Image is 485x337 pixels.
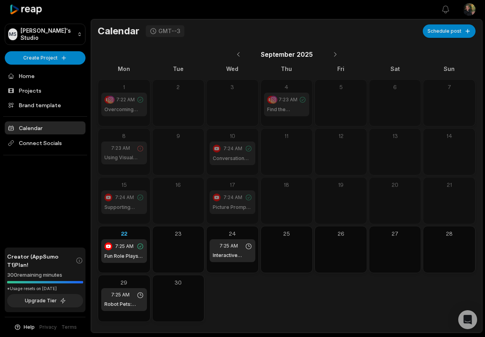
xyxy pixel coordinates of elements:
[7,252,76,269] span: Creator (AppSumo T1) Plan!
[206,65,259,73] div: Wed
[8,28,17,40] div: MS
[24,324,35,331] span: Help
[104,204,144,211] h1: Supporting Thinkers in Speaking Lessons
[210,181,255,189] div: 17
[61,324,77,331] a: Terms
[156,83,201,91] div: 2
[267,106,307,113] h1: Find the Differences: Game for Fluency
[423,24,476,38] button: Schedule post
[318,132,364,140] div: 12
[369,65,422,73] div: Sat
[101,83,147,91] div: 1
[104,154,144,161] h1: Using Visual Prompts Effectively
[111,291,130,298] span: 7:25 AM
[219,242,238,249] span: 7:25 AM
[458,310,477,329] div: Open Intercom Messenger
[426,132,472,140] div: 14
[264,83,310,91] div: 4
[318,181,364,189] div: 19
[223,145,242,152] span: 7:24 AM
[279,96,297,103] span: 7:23 AM
[213,155,252,162] h1: Conversation Spinner Game for ESL
[423,65,476,73] div: Sun
[372,132,418,140] div: 13
[156,132,201,140] div: 9
[158,28,180,35] div: GMT--3
[39,324,57,331] a: Privacy
[7,286,83,292] div: *Usage resets on [DATE]
[261,50,313,59] span: September 2025
[264,132,310,140] div: 11
[314,65,367,73] div: Fri
[101,181,147,189] div: 15
[372,83,418,91] div: 6
[152,65,205,73] div: Tue
[426,181,472,189] div: 21
[104,253,144,260] h1: Fun Role Plays for A1 and A2 Learners
[260,65,313,73] div: Thu
[5,69,85,82] a: Home
[116,96,135,103] span: 7:22 AM
[115,243,134,250] span: 7:25 AM
[210,132,255,140] div: 10
[5,121,85,134] a: Calendar
[5,84,85,97] a: Projects
[426,83,472,91] div: 7
[5,51,85,65] button: Create Project
[213,252,252,259] h1: Interactive Activities for Thinkers
[104,106,144,113] h1: Overcoming Fear in Nervous Students
[101,229,147,238] div: 22
[20,27,74,41] p: [PERSON_NAME]'s Studio
[7,294,83,307] button: Upgrade Tier
[14,324,35,331] button: Help
[111,145,130,152] span: 7:23 AM
[115,194,134,201] span: 7:24 AM
[101,278,147,287] div: 29
[372,181,418,189] div: 20
[101,132,147,140] div: 8
[210,83,255,91] div: 3
[210,229,255,238] div: 24
[104,301,144,308] h1: Robot Pets: Engaging Speaking Lesson
[156,181,201,189] div: 16
[223,194,242,201] span: 7:24 AM
[5,136,85,150] span: Connect Socials
[7,271,83,279] div: 300 remaining minutes
[264,181,310,189] div: 18
[98,65,151,73] div: Mon
[213,204,252,211] h1: Picture Prompts: A Speaking Activity
[5,99,85,112] a: Brand template
[98,25,139,37] h1: Calendar
[318,83,364,91] div: 5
